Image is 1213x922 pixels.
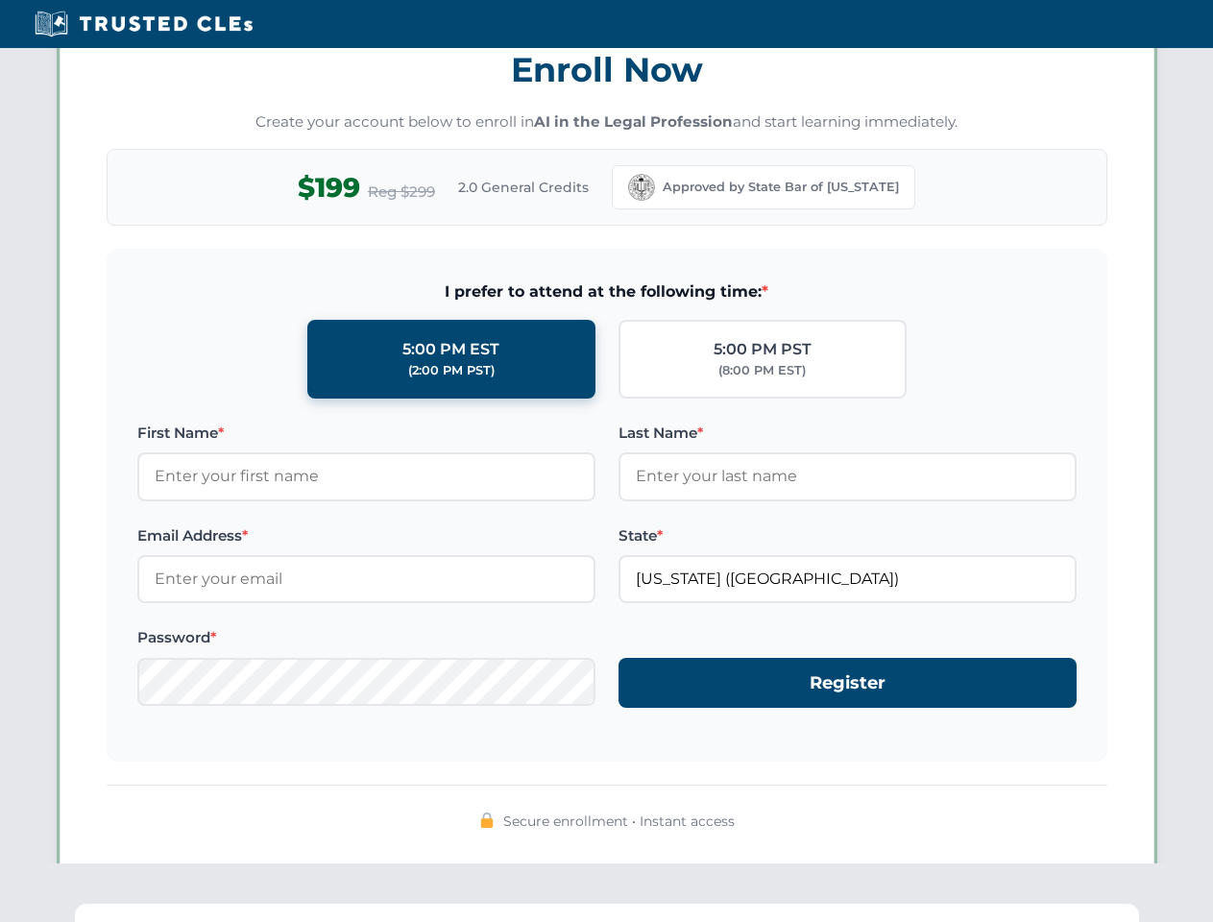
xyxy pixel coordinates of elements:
[503,811,735,832] span: Secure enrollment • Instant access
[628,174,655,201] img: California Bar
[458,177,589,198] span: 2.0 General Credits
[298,166,360,209] span: $199
[137,422,595,445] label: First Name
[619,555,1077,603] input: California (CA)
[718,361,806,380] div: (8:00 PM EST)
[619,524,1077,547] label: State
[29,10,258,38] img: Trusted CLEs
[619,422,1077,445] label: Last Name
[107,111,1107,133] p: Create your account below to enroll in and start learning immediately.
[107,39,1107,100] h3: Enroll Now
[137,279,1077,304] span: I prefer to attend at the following time:
[663,178,899,197] span: Approved by State Bar of [US_STATE]
[368,181,435,204] span: Reg $299
[479,813,495,828] img: 🔒
[402,337,499,362] div: 5:00 PM EST
[137,452,595,500] input: Enter your first name
[534,112,733,131] strong: AI in the Legal Profession
[619,452,1077,500] input: Enter your last name
[137,524,595,547] label: Email Address
[714,337,812,362] div: 5:00 PM PST
[137,626,595,649] label: Password
[137,555,595,603] input: Enter your email
[619,658,1077,709] button: Register
[408,361,495,380] div: (2:00 PM PST)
